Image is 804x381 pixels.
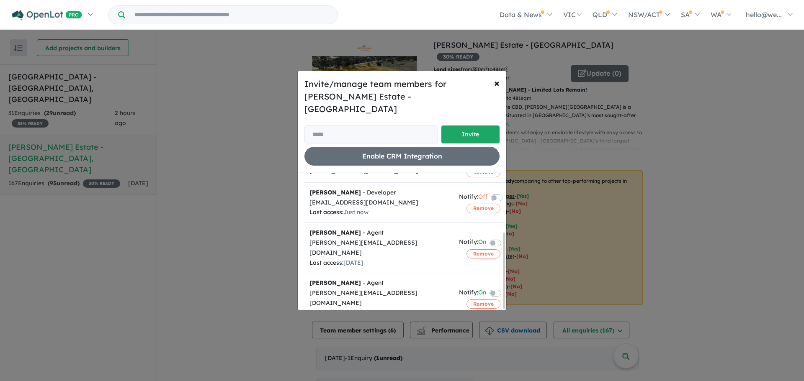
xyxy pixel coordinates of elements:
span: [DATE] [343,259,363,266]
img: Openlot PRO Logo White [12,10,82,20]
button: Invite [441,125,500,143]
div: - Agent [309,228,449,238]
div: Last access: [309,308,449,318]
button: Enable CRM Integration [304,147,500,166]
h5: Invite/manage team members for [PERSON_NAME] Estate - [GEOGRAPHIC_DATA] [304,78,500,115]
span: × [494,77,500,89]
div: Notify: [459,192,487,203]
div: Notify: [459,237,486,248]
input: Try estate name, suburb, builder or developer [127,6,336,24]
div: Last access: [309,207,449,217]
button: Remove [466,204,500,213]
div: [EMAIL_ADDRESS][DOMAIN_NAME] [309,198,449,208]
div: Last access: [309,258,449,268]
div: - Developer [309,188,449,198]
span: Off [478,192,487,203]
div: Notify: [459,288,486,299]
strong: [PERSON_NAME] [309,229,361,236]
span: hello@we... [746,10,782,19]
span: [DATE] [343,309,363,317]
strong: [PERSON_NAME] [309,189,361,196]
div: [PERSON_NAME][EMAIL_ADDRESS][DOMAIN_NAME] [309,238,449,258]
span: On [478,237,486,248]
span: On [478,288,486,299]
span: Just now [343,208,368,216]
strong: [PERSON_NAME] [309,279,361,286]
button: Remove [466,249,500,258]
button: Remove [466,299,500,309]
div: [PERSON_NAME][EMAIL_ADDRESS][DOMAIN_NAME] [309,288,449,308]
div: - Agent [309,278,449,288]
button: Remove [466,168,500,177]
